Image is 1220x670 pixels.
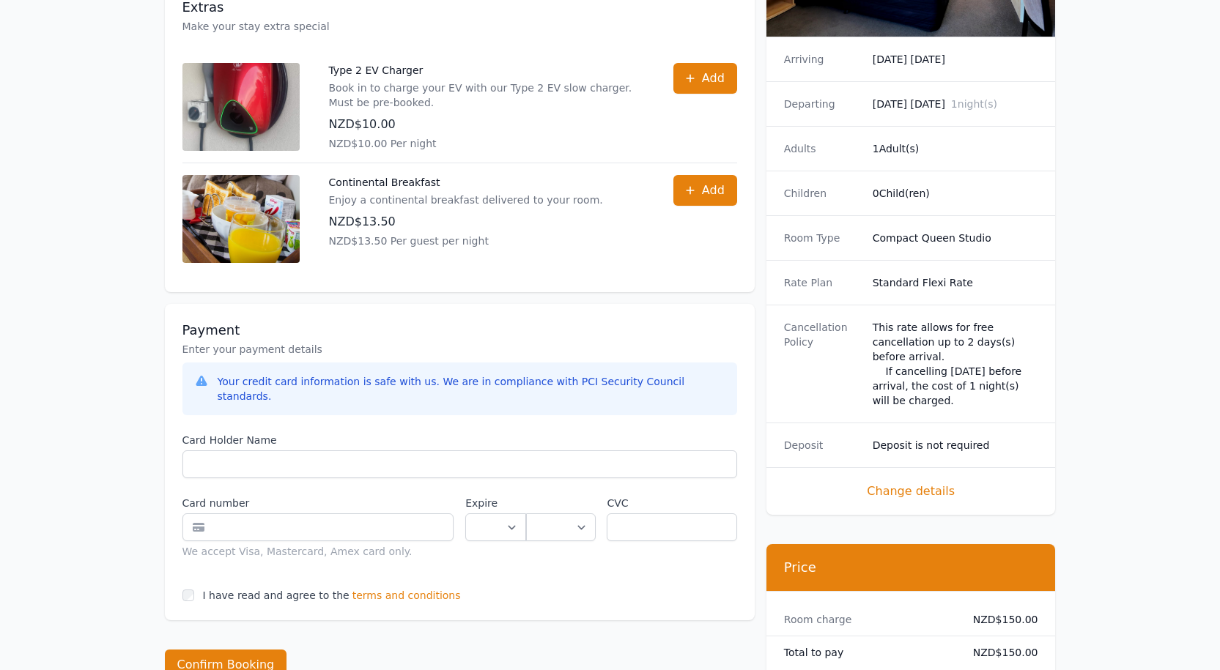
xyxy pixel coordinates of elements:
[465,496,526,510] label: Expire
[182,342,737,357] p: Enter your payment details
[784,97,861,111] dt: Departing
[784,320,861,408] dt: Cancellation Policy
[873,320,1038,408] div: This rate allows for free cancellation up to 2 days(s) before arrival. If cancelling [DATE] befor...
[329,63,644,78] p: Type 2 EV Charger
[352,588,461,603] span: terms and conditions
[784,52,861,67] dt: Arriving
[673,63,737,94] button: Add
[182,175,300,263] img: Continental Breakfast
[784,275,861,290] dt: Rate Plan
[784,141,861,156] dt: Adults
[873,275,1038,290] dd: Standard Flexi Rate
[784,438,861,453] dt: Deposit
[873,141,1038,156] dd: 1 Adult(s)
[961,612,1038,627] dd: NZD$150.00
[951,98,997,110] span: 1 night(s)
[329,213,603,231] p: NZD$13.50
[784,559,1038,576] h3: Price
[182,496,454,510] label: Card number
[329,234,603,248] p: NZD$13.50 Per guest per night
[182,19,737,34] p: Make your stay extra special
[329,193,603,207] p: Enjoy a continental breakfast delivered to your room.
[607,496,736,510] label: CVC
[784,612,950,627] dt: Room charge
[702,182,725,199] span: Add
[329,116,644,133] p: NZD$10.00
[182,544,454,559] div: We accept Visa, Mastercard, Amex card only.
[961,645,1038,660] dd: NZD$150.00
[873,438,1038,453] dd: Deposit is not required
[182,433,737,447] label: Card Holder Name
[784,231,861,245] dt: Room Type
[784,645,950,660] dt: Total to pay
[329,81,644,110] p: Book in to charge your EV with our Type 2 EV slow charger. Must be pre-booked.
[873,186,1038,201] dd: 0 Child(ren)
[873,52,1038,67] dd: [DATE] [DATE]
[329,175,603,190] p: Continental Breakfast
[673,175,737,206] button: Add
[329,136,644,151] p: NZD$10.00 Per night
[873,231,1038,245] dd: Compact Queen Studio
[873,97,1038,111] dd: [DATE] [DATE]
[182,63,300,151] img: Type 2 EV Charger
[203,589,350,601] label: I have read and agree to the
[784,483,1038,500] span: Change details
[784,186,861,201] dt: Children
[218,374,725,403] div: Your credit card information is safe with us. We are in compliance with PCI Security Council stan...
[182,321,737,339] h3: Payment
[702,70,725,87] span: Add
[526,496,595,510] label: .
